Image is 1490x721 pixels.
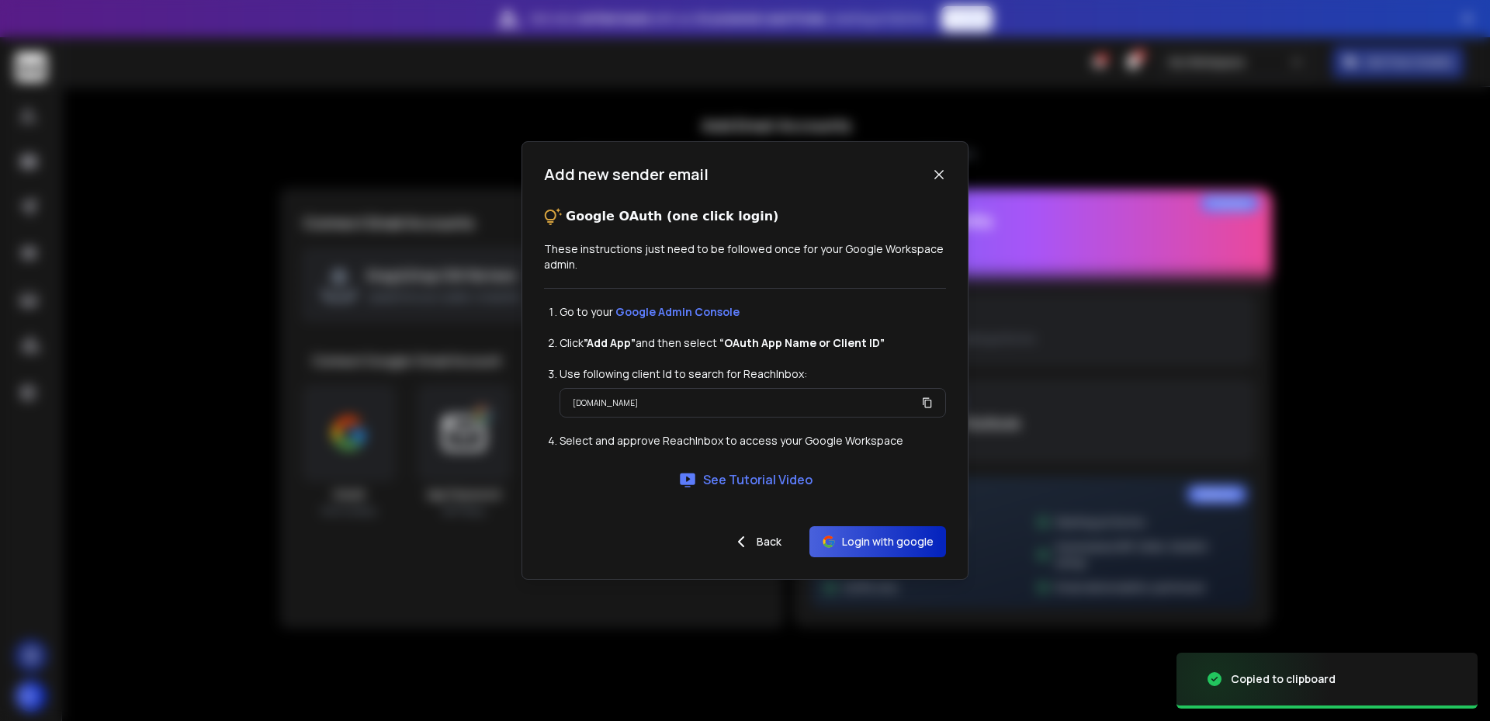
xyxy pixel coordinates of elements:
a: See Tutorial Video [678,470,813,489]
li: Select and approve ReachInbox to access your Google Workspace [560,433,946,449]
button: Back [719,526,794,557]
p: These instructions just need to be followed once for your Google Workspace admin. [544,241,946,272]
div: Copied to clipboard [1231,671,1336,687]
li: Click and then select [560,335,946,351]
li: Use following client Id to search for ReachInbox: [560,366,946,382]
p: [DOMAIN_NAME] [573,395,638,411]
h1: Add new sender email [544,164,709,185]
li: Go to your [560,304,946,320]
strong: ”Add App” [584,335,636,350]
a: Google Admin Console [615,304,740,319]
img: tips [544,207,563,226]
button: Login with google [809,526,946,557]
strong: “OAuth App Name or Client ID” [719,335,885,350]
p: Google OAuth (one click login) [566,207,778,226]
